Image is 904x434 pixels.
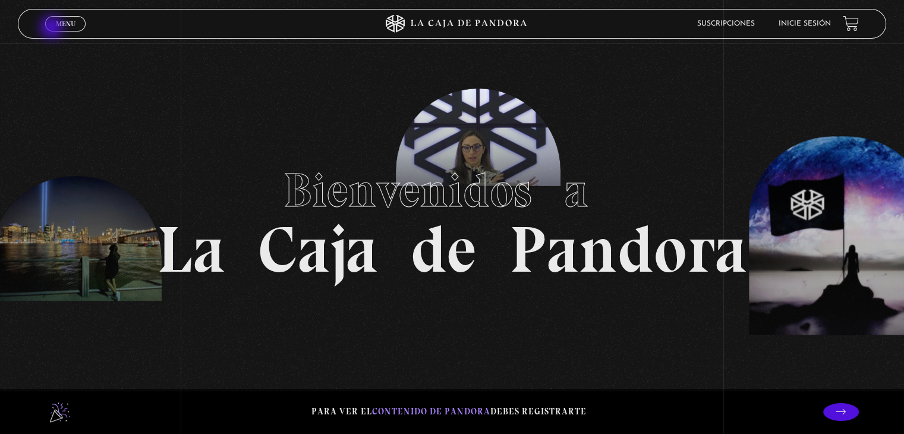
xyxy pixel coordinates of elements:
a: View your shopping cart [843,15,859,32]
span: contenido de Pandora [372,406,490,417]
a: Suscripciones [697,20,755,27]
a: Inicie sesión [779,20,831,27]
p: Para ver el debes registrarte [311,404,587,420]
span: Bienvenidos a [284,162,621,219]
span: Menu [56,20,75,27]
span: Cerrar [52,30,80,38]
h1: La Caja de Pandora [157,152,747,282]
